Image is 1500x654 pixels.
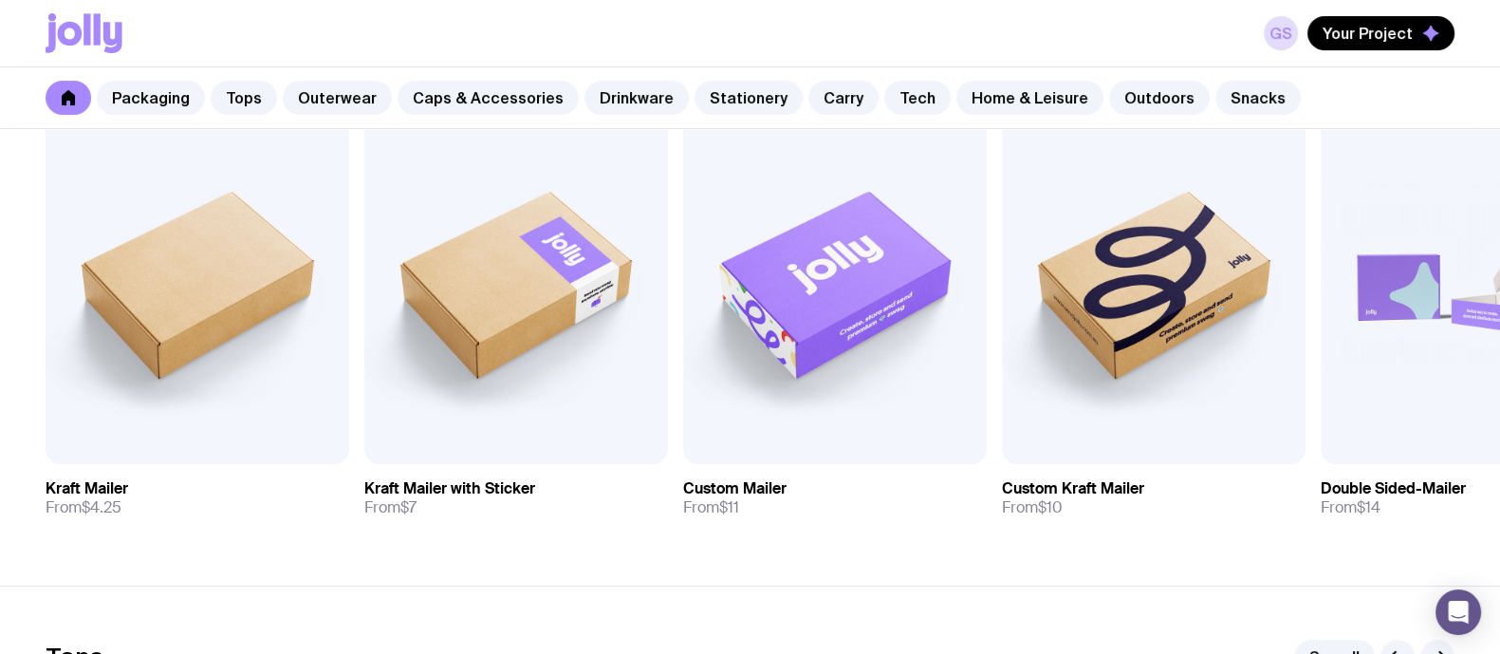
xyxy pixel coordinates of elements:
span: $4.25 [82,497,121,517]
a: Stationery [694,81,803,115]
h3: Kraft Mailer with Sticker [364,479,535,498]
span: $10 [1038,497,1063,517]
a: Outdoors [1109,81,1210,115]
span: From [1002,498,1063,517]
span: $14 [1357,497,1380,517]
a: Snacks [1215,81,1301,115]
a: Drinkware [584,81,689,115]
button: Your Project [1307,16,1454,50]
a: Custom MailerFrom$11 [683,464,987,533]
a: Carry [808,81,879,115]
a: Kraft Mailer with StickerFrom$7 [364,464,668,533]
h3: Double Sided-Mailer [1321,479,1466,498]
h3: Custom Kraft Mailer [1002,479,1144,498]
div: Open Intercom Messenger [1435,589,1481,635]
a: Tech [884,81,951,115]
a: Outerwear [283,81,392,115]
a: Caps & Accessories [398,81,579,115]
span: $11 [719,497,739,517]
span: From [364,498,417,517]
a: Packaging [97,81,205,115]
span: From [46,498,121,517]
h3: Custom Mailer [683,479,787,498]
a: Home & Leisure [956,81,1103,115]
span: From [683,498,739,517]
a: Tops [211,81,277,115]
a: GS [1264,16,1298,50]
h3: Kraft Mailer [46,479,128,498]
a: Kraft MailerFrom$4.25 [46,464,349,533]
span: From [1321,498,1380,517]
span: $7 [400,497,417,517]
a: Custom Kraft MailerFrom$10 [1002,464,1306,533]
span: Your Project [1323,24,1413,43]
